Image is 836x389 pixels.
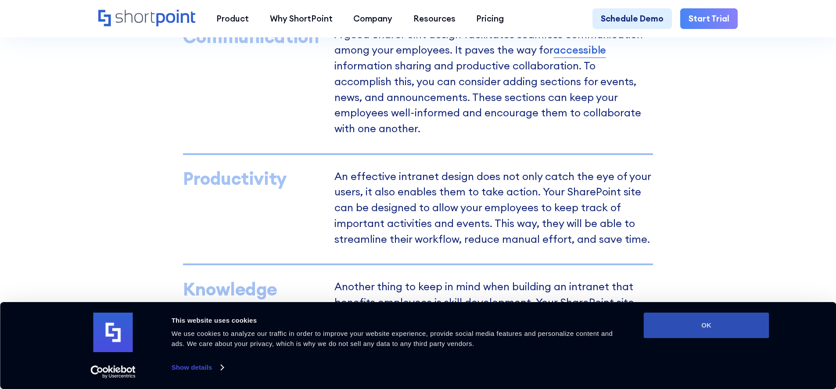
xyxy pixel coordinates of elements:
a: Start Trial [680,8,738,29]
p: Another thing to keep in mind when building an intranet that benefits employees is skill developm... [334,282,653,342]
a: accessible [553,42,606,58]
a: Schedule Demo [592,8,672,29]
p: A good SharePoint design facilitates seamless communication among your employees. It paves the wa... [334,30,653,137]
a: Product [206,8,259,29]
img: logo [93,313,133,352]
iframe: Chat Widget [678,287,836,389]
a: Home [98,10,195,28]
div: Productivity [183,169,323,189]
a: Pricing [466,8,515,29]
div: Pricing [476,12,504,25]
a: Why ShortPoint [259,8,343,29]
div: Why ShortPoint [270,12,333,25]
div: Knowledge Sharing and Learning [183,279,323,341]
div: Product [216,12,249,25]
a: Resources [403,8,466,29]
div: Resources [413,12,456,25]
button: OK [644,313,769,338]
a: Company [343,8,403,29]
div: This website uses cookies [172,315,624,326]
div: Communication [183,27,323,47]
div: Company [353,12,392,25]
span: We use cookies to analyze our traffic in order to improve your website experience, provide social... [172,330,613,347]
a: Show details [172,361,223,374]
p: An effective intranet design does not only catch the eye of your users, it also enables them to t... [334,172,653,247]
a: Usercentrics Cookiebot - opens in a new window [75,365,151,378]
